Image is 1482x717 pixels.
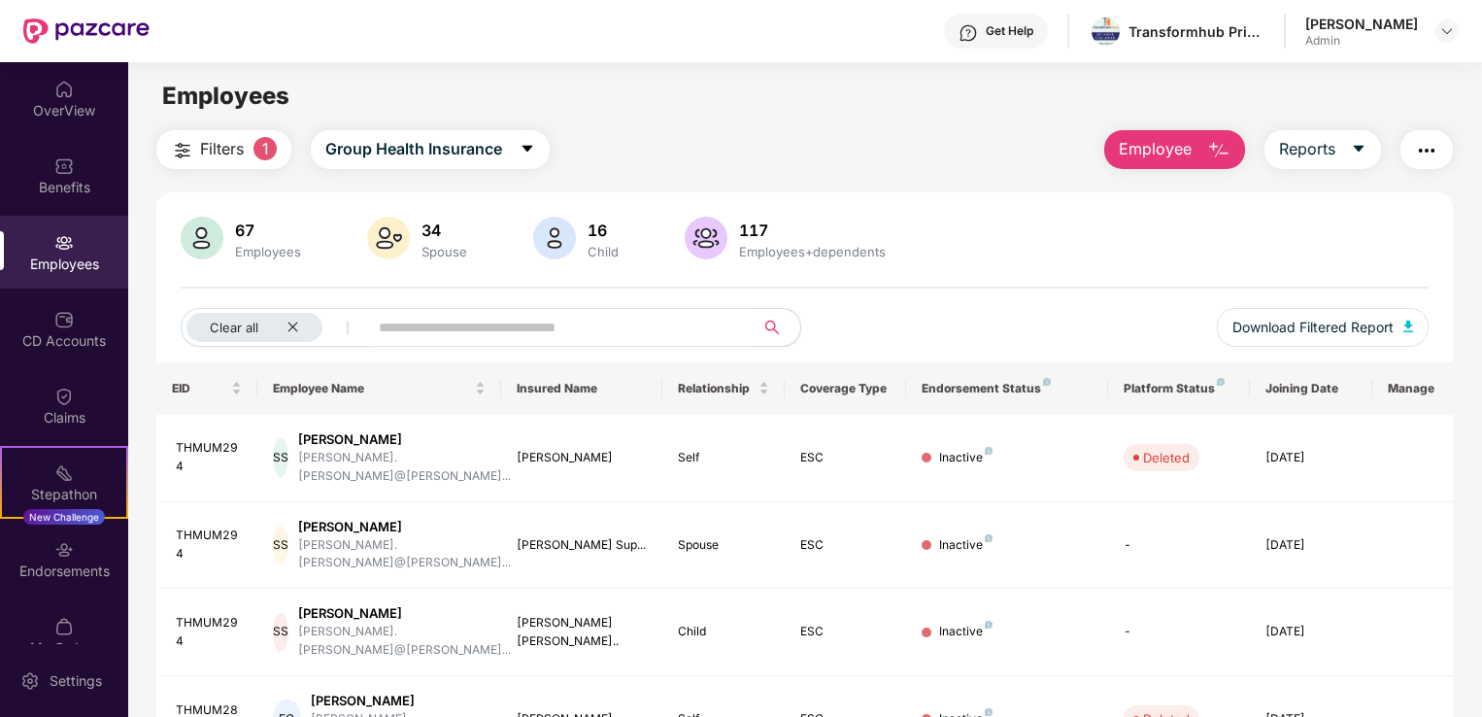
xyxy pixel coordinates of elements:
[520,141,535,158] span: caret-down
[785,362,906,415] th: Coverage Type
[922,381,1094,396] div: Endorsement Status
[985,534,993,542] img: svg+xml;base64,PHN2ZyB4bWxucz0iaHR0cDovL3d3dy53My5vcmcvMjAwMC9zdmciIHdpZHRoPSI4IiBoZWlnaHQ9IjgiIH...
[533,217,576,259] img: svg+xml;base64,PHN2ZyB4bWxucz0iaHR0cDovL3d3dy53My5vcmcvMjAwMC9zdmciIHhtbG5zOnhsaW5rPSJodHRwOi8vd3...
[678,449,768,467] div: Self
[418,221,471,240] div: 34
[156,362,257,415] th: EID
[23,509,105,525] div: New Challenge
[231,221,305,240] div: 67
[1264,130,1381,169] button: Reportscaret-down
[1108,589,1250,676] td: -
[54,310,74,329] img: svg+xml;base64,PHN2ZyBpZD0iQ0RfQWNjb3VudHMiIGRhdGEtbmFtZT0iQ0QgQWNjb3VudHMiIHhtbG5zPSJodHRwOi8vd3...
[210,320,258,335] span: Clear all
[273,526,288,564] div: SS
[176,527,242,563] div: THMUM294
[298,623,511,660] div: [PERSON_NAME].[PERSON_NAME]@[PERSON_NAME]...
[172,381,227,396] span: EID
[800,536,891,555] div: ESC
[176,439,242,476] div: THMUM294
[1043,378,1051,386] img: svg+xml;base64,PHN2ZyB4bWxucz0iaHR0cDovL3d3dy53My5vcmcvMjAwMC9zdmciIHdpZHRoPSI4IiBoZWlnaHQ9IjgiIH...
[54,80,74,99] img: svg+xml;base64,PHN2ZyBpZD0iSG9tZSIgeG1sbnM9Imh0dHA6Ly93d3cudzMub3JnLzIwMDAvc3ZnIiB3aWR0aD0iMjAiIG...
[939,449,993,467] div: Inactive
[231,244,305,259] div: Employees
[54,156,74,176] img: svg+xml;base64,PHN2ZyBpZD0iQmVuZWZpdHMiIHhtbG5zPSJodHRwOi8vd3d3LnczLm9yZy8yMDAwL3N2ZyIgd2lkdGg9Ij...
[298,536,511,573] div: [PERSON_NAME].[PERSON_NAME]@[PERSON_NAME]...
[662,362,784,415] th: Relationship
[286,321,299,333] span: close
[156,130,291,169] button: Filters1
[959,23,978,43] img: svg+xml;base64,PHN2ZyBpZD0iSGVscC0zMngzMiIgeG1sbnM9Imh0dHA6Ly93d3cudzMub3JnLzIwMDAvc3ZnIiB3aWR0aD...
[1265,536,1356,555] div: [DATE]
[986,23,1033,39] div: Get Help
[2,485,126,504] div: Stepathon
[298,518,511,536] div: [PERSON_NAME]
[517,449,648,467] div: [PERSON_NAME]
[418,244,471,259] div: Spouse
[678,623,768,641] div: Child
[939,623,993,641] div: Inactive
[1092,13,1120,51] img: Logo_On_White%20(1)%20(2).png
[1279,137,1335,161] span: Reports
[298,449,511,486] div: [PERSON_NAME].[PERSON_NAME]@[PERSON_NAME]...
[1217,378,1225,386] img: svg+xml;base64,PHN2ZyB4bWxucz0iaHR0cDovL3d3dy53My5vcmcvMjAwMC9zdmciIHdpZHRoPSI4IiBoZWlnaHQ9IjgiIH...
[517,614,648,651] div: [PERSON_NAME] [PERSON_NAME]..
[584,244,623,259] div: Child
[517,536,648,555] div: [PERSON_NAME] Sup...
[298,604,511,623] div: [PERSON_NAME]
[1128,22,1264,41] div: Transformhub Private Limited
[1351,141,1366,158] span: caret-down
[162,82,289,110] span: Employees
[171,139,194,162] img: svg+xml;base64,PHN2ZyB4bWxucz0iaHR0cDovL3d3dy53My5vcmcvMjAwMC9zdmciIHdpZHRoPSIyNCIgaGVpZ2h0PSIyNC...
[298,430,511,449] div: [PERSON_NAME]
[584,221,623,240] div: 16
[1305,15,1418,33] div: [PERSON_NAME]
[257,362,500,415] th: Employee Name
[753,308,801,347] button: search
[253,137,277,160] span: 1
[273,438,288,477] div: SS
[685,217,727,259] img: svg+xml;base64,PHN2ZyB4bWxucz0iaHR0cDovL3d3dy53My5vcmcvMjAwMC9zdmciIHhtbG5zOnhsaW5rPSJodHRwOi8vd3...
[1143,448,1190,467] div: Deleted
[678,536,768,555] div: Spouse
[753,320,791,335] span: search
[1415,139,1438,162] img: svg+xml;base64,PHN2ZyB4bWxucz0iaHR0cDovL3d3dy53My5vcmcvMjAwMC9zdmciIHdpZHRoPSIyNCIgaGVpZ2h0PSIyNC...
[273,613,288,652] div: SS
[985,447,993,455] img: svg+xml;base64,PHN2ZyB4bWxucz0iaHR0cDovL3d3dy53My5vcmcvMjAwMC9zdmciIHdpZHRoPSI4IiBoZWlnaHQ9IjgiIH...
[678,381,754,396] span: Relationship
[1439,23,1455,39] img: svg+xml;base64,PHN2ZyBpZD0iRHJvcGRvd24tMzJ4MzIiIHhtbG5zPSJodHRwOi8vd3d3LnczLm9yZy8yMDAwL3N2ZyIgd2...
[54,233,74,253] img: svg+xml;base64,PHN2ZyBpZD0iRW1wbG95ZWVzIiB4bWxucz0iaHR0cDovL3d3dy53My5vcmcvMjAwMC9zdmciIHdpZHRoPS...
[367,217,410,259] img: svg+xml;base64,PHN2ZyB4bWxucz0iaHR0cDovL3d3dy53My5vcmcvMjAwMC9zdmciIHhtbG5zOnhsaW5rPSJodHRwOi8vd3...
[54,540,74,560] img: svg+xml;base64,PHN2ZyBpZD0iRW5kb3JzZW1lbnRzIiB4bWxucz0iaHR0cDovL3d3dy53My5vcmcvMjAwMC9zdmciIHdpZH...
[54,387,74,406] img: svg+xml;base64,PHN2ZyBpZD0iQ2xhaW0iIHhtbG5zPSJodHRwOi8vd3d3LnczLm9yZy8yMDAwL3N2ZyIgd2lkdGg9IjIwIi...
[501,362,663,415] th: Insured Name
[1403,321,1413,332] img: svg+xml;base64,PHN2ZyB4bWxucz0iaHR0cDovL3d3dy53My5vcmcvMjAwMC9zdmciIHhtbG5zOnhsaW5rPSJodHRwOi8vd3...
[273,381,470,396] span: Employee Name
[1372,362,1453,415] th: Manage
[735,221,890,240] div: 117
[1108,502,1250,590] td: -
[311,692,486,710] div: [PERSON_NAME]
[20,671,40,691] img: svg+xml;base64,PHN2ZyBpZD0iU2V0dGluZy0yMHgyMCIgeG1sbnM9Imh0dHA6Ly93d3cudzMub3JnLzIwMDAvc3ZnIiB3aW...
[176,614,242,651] div: THMUM294
[181,308,375,347] button: Clear allclose
[939,536,993,555] div: Inactive
[735,244,890,259] div: Employees+dependents
[1104,130,1245,169] button: Employee
[181,217,223,259] img: svg+xml;base64,PHN2ZyB4bWxucz0iaHR0cDovL3d3dy53My5vcmcvMjAwMC9zdmciIHhtbG5zOnhsaW5rPSJodHRwOi8vd3...
[325,137,502,161] span: Group Health Insurance
[1265,623,1356,641] div: [DATE]
[54,463,74,483] img: svg+xml;base64,PHN2ZyB4bWxucz0iaHR0cDovL3d3dy53My5vcmcvMjAwMC9zdmciIHdpZHRoPSIyMSIgaGVpZ2h0PSIyMC...
[1305,33,1418,49] div: Admin
[1217,308,1429,347] button: Download Filtered Report
[1265,449,1356,467] div: [DATE]
[1119,137,1192,161] span: Employee
[23,18,150,44] img: New Pazcare Logo
[985,708,993,716] img: svg+xml;base64,PHN2ZyB4bWxucz0iaHR0cDovL3d3dy53My5vcmcvMjAwMC9zdmciIHdpZHRoPSI4IiBoZWlnaHQ9IjgiIH...
[985,621,993,629] img: svg+xml;base64,PHN2ZyB4bWxucz0iaHR0cDovL3d3dy53My5vcmcvMjAwMC9zdmciIHdpZHRoPSI4IiBoZWlnaHQ9IjgiIH...
[200,137,244,161] span: Filters
[44,671,108,691] div: Settings
[800,449,891,467] div: ESC
[1124,381,1234,396] div: Platform Status
[800,623,891,641] div: ESC
[1250,362,1371,415] th: Joining Date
